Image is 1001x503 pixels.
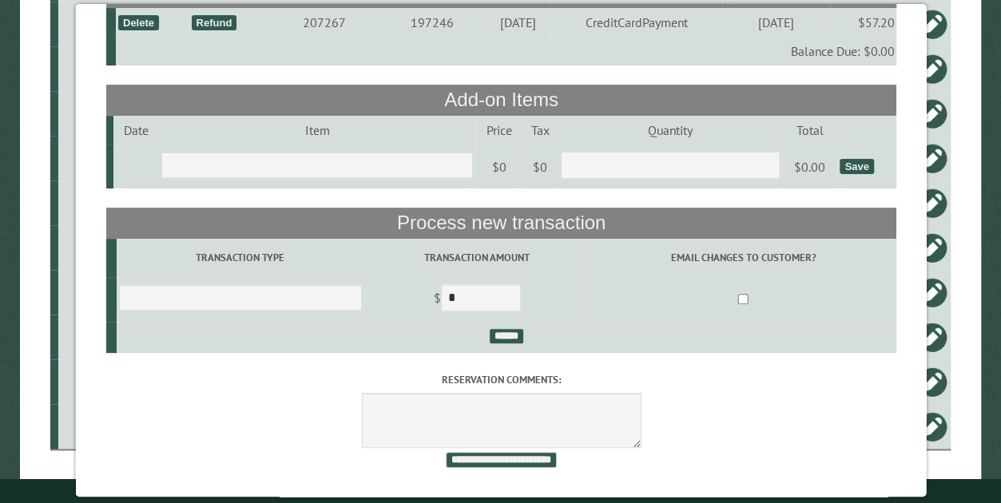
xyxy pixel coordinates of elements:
[65,105,245,121] div: 4
[65,16,245,32] div: Tiny Cabin
[65,150,245,166] div: 24
[550,2,728,46] td: [PERSON_NAME]
[118,250,361,265] label: Transaction Type
[158,116,475,145] td: Item
[65,240,245,255] div: 12
[475,145,521,189] td: $0
[105,208,896,238] th: Process new transaction
[65,61,245,77] div: 11
[550,8,721,37] td: CreditCardPayment
[728,2,792,46] td: $412.50
[117,15,158,30] div: Delete
[721,8,829,37] td: [DATE]
[65,284,245,300] div: Quartz Inn
[781,116,836,145] td: Total
[65,418,245,434] div: 14
[65,374,245,390] div: T8
[475,116,521,145] td: Price
[781,145,836,189] td: $0.00
[839,159,872,174] div: Save
[522,145,558,189] td: $0
[829,8,896,37] td: $57.20
[792,2,882,46] td: $0.00
[363,277,589,322] td: $
[105,85,896,115] th: Add-on Items
[409,2,550,46] td: 10ft, 0 slides
[522,116,558,145] td: Tax
[379,8,484,37] td: 197246
[268,8,379,37] td: 207267
[115,37,896,65] td: Balance Due: $0.00
[65,195,245,211] div: [MEDICAL_DATA]
[113,116,158,145] td: Date
[65,329,245,345] div: 18
[484,8,550,37] td: [DATE]
[191,15,236,30] div: Refund
[366,250,586,265] label: Transaction Amount
[592,250,894,265] label: Email changes to customer?
[558,116,782,145] td: Quantity
[105,372,896,387] label: Reservation comments:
